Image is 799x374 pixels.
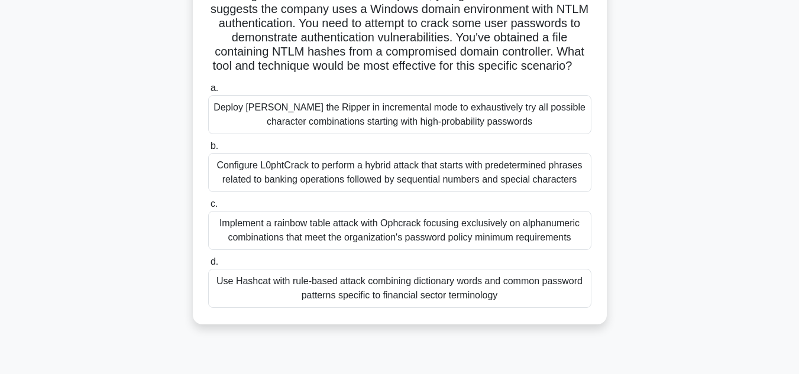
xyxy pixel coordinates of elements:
[208,95,591,134] div: Deploy [PERSON_NAME] the Ripper in incremental mode to exhaustively try all possible character co...
[211,83,218,93] span: a.
[211,256,218,266] span: d.
[208,153,591,192] div: Configure L0phtCrack to perform a hybrid attack that starts with predetermined phrases related to...
[208,269,591,308] div: Use Hashcat with rule-based attack combining dictionary words and common password patterns specif...
[211,141,218,151] span: b.
[208,211,591,250] div: Implement a rainbow table attack with Ophcrack focusing exclusively on alphanumeric combinations ...
[211,199,218,209] span: c.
